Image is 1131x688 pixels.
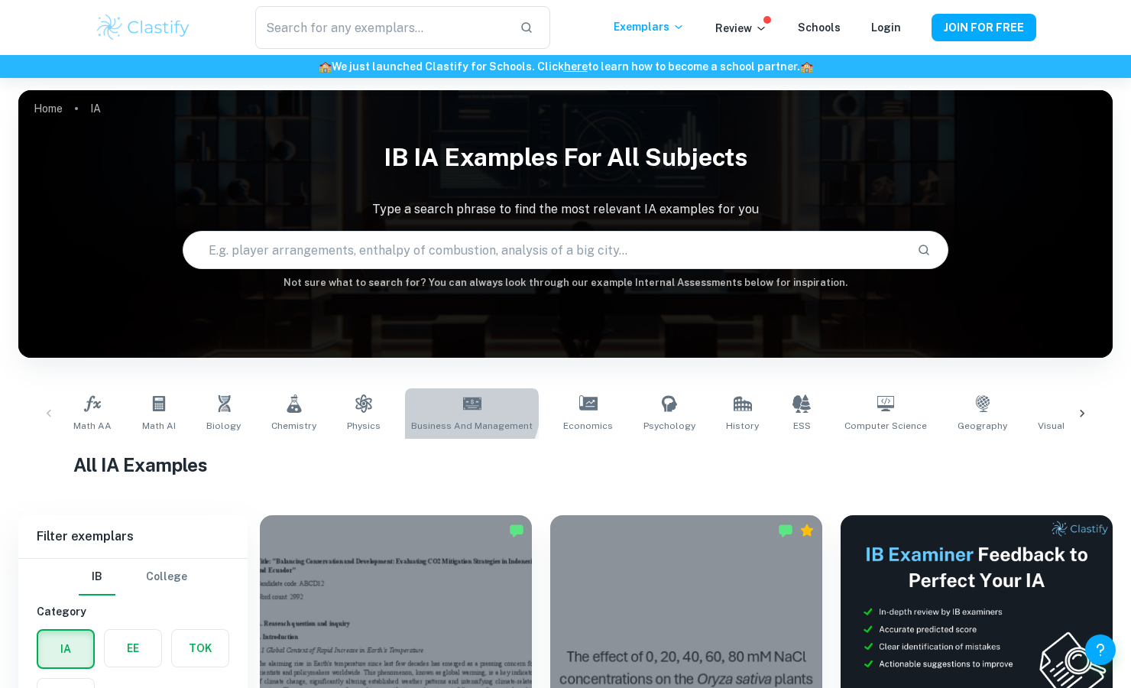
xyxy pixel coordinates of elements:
[911,237,937,263] button: Search
[172,630,228,667] button: TOK
[871,21,901,34] a: Login
[95,12,192,43] img: Clastify logo
[564,60,588,73] a: here
[1085,634,1116,665] button: Help and Feedback
[844,419,927,433] span: Computer Science
[800,60,813,73] span: 🏫
[643,419,695,433] span: Psychology
[142,419,176,433] span: Math AI
[715,20,767,37] p: Review
[932,14,1036,41] button: JOIN FOR FREE
[90,100,101,117] p: IA
[73,451,1058,479] h1: All IA Examples
[79,559,115,596] button: IB
[105,630,161,667] button: EE
[563,419,613,433] span: Economics
[18,515,248,558] h6: Filter exemplars
[206,419,241,433] span: Biology
[18,133,1113,182] h1: IB IA examples for all subjects
[347,419,381,433] span: Physics
[798,21,841,34] a: Schools
[79,559,187,596] div: Filter type choice
[726,419,759,433] span: History
[255,6,507,49] input: Search for any exemplars...
[319,60,332,73] span: 🏫
[34,98,63,119] a: Home
[271,419,316,433] span: Chemistry
[146,559,187,596] button: College
[799,523,815,538] div: Premium
[793,419,811,433] span: ESS
[778,523,793,538] img: Marked
[509,523,524,538] img: Marked
[614,18,685,35] p: Exemplars
[958,419,1007,433] span: Geography
[411,419,533,433] span: Business and Management
[38,631,93,667] button: IA
[18,200,1113,219] p: Type a search phrase to find the most relevant IA examples for you
[73,419,112,433] span: Math AA
[3,58,1128,75] h6: We just launched Clastify for Schools. Click to learn how to become a school partner.
[37,603,229,620] h6: Category
[18,275,1113,290] h6: Not sure what to search for? You can always look through our example Internal Assessments below f...
[183,229,905,271] input: E.g. player arrangements, enthalpy of combustion, analysis of a big city...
